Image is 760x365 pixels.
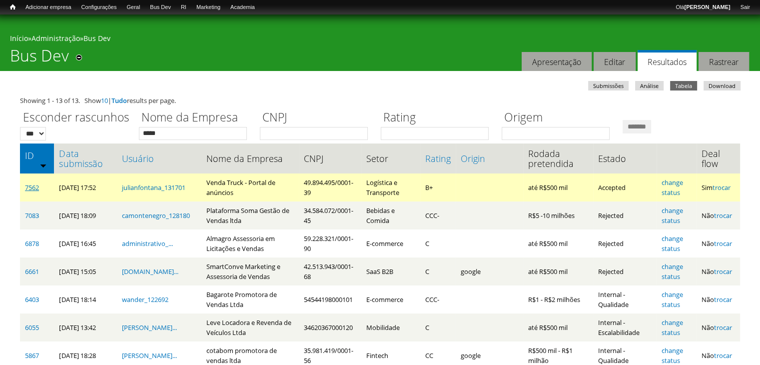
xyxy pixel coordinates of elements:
[299,285,361,313] td: 54544198000101
[10,3,15,10] span: Início
[101,96,108,105] a: 10
[299,257,361,285] td: 42.513.943/0001-68
[420,285,456,313] td: CCC-
[523,313,593,341] td: até R$500 mil
[299,229,361,257] td: 59.228.321/0001-90
[522,52,592,71] a: Apresentação
[420,257,456,285] td: C
[361,285,420,313] td: E-commerce
[10,33,28,43] a: Início
[588,81,629,90] a: Submissões
[714,351,732,360] a: trocar
[662,178,683,197] a: change status
[122,239,173,248] a: administrativo_...
[201,229,299,257] td: Almagro Assessoria em Licitações e Vendas
[697,313,740,341] td: Não
[20,109,132,127] label: Esconder rascunhos
[201,173,299,201] td: Venda Truck - Portal de anúncios
[299,143,361,173] th: CNPJ
[662,318,683,337] a: change status
[593,285,657,313] td: Internal - Qualidade
[31,33,80,43] a: Administração
[111,96,127,105] a: Tudo
[714,267,732,276] a: trocar
[122,323,177,332] a: [PERSON_NAME]...
[139,109,253,127] label: Nome da Empresa
[662,290,683,309] a: change status
[76,2,122,12] a: Configurações
[523,257,593,285] td: até R$500 mil
[83,33,110,43] a: Bus Dev
[697,257,740,285] td: Não
[54,201,117,229] td: [DATE] 18:09
[714,211,732,220] a: trocar
[54,173,117,201] td: [DATE] 17:52
[201,143,299,173] th: Nome da Empresa
[593,229,657,257] td: Rejected
[381,109,495,127] label: Rating
[523,173,593,201] td: até R$500 mil
[697,285,740,313] td: Não
[361,257,420,285] td: SaaS B2B
[25,239,39,248] a: 6878
[54,257,117,285] td: [DATE] 15:05
[10,46,69,71] h1: Bus Dev
[420,229,456,257] td: C
[704,81,741,90] a: Download
[20,2,76,12] a: Adicionar empresa
[662,346,683,365] a: change status
[713,183,731,192] a: trocar
[523,143,593,173] th: Rodada pretendida
[361,229,420,257] td: E-commerce
[176,2,191,12] a: RI
[25,267,39,276] a: 6661
[425,153,451,163] a: Rating
[662,234,683,253] a: change status
[714,239,732,248] a: trocar
[593,143,657,173] th: Estado
[5,2,20,12] a: Início
[697,229,740,257] td: Não
[225,2,260,12] a: Academia
[593,313,657,341] td: Internal - Escalabilidade
[662,262,683,281] a: change status
[40,162,46,168] img: ordem crescente
[299,173,361,201] td: 49.894.495/0001-39
[25,150,49,160] a: ID
[10,33,750,46] div: » »
[25,183,39,192] a: 7562
[145,2,176,12] a: Bus Dev
[25,211,39,220] a: 7083
[20,95,740,105] div: Showing 1 - 13 of 13. Show | results per page.
[662,206,683,225] a: change status
[122,267,178,276] a: [DOMAIN_NAME]...
[122,351,177,360] a: [PERSON_NAME]...
[121,2,145,12] a: Geral
[361,313,420,341] td: Mobilidade
[697,143,740,173] th: Deal flow
[54,313,117,341] td: [DATE] 13:42
[461,153,518,163] a: Origin
[635,81,664,90] a: Análise
[201,313,299,341] td: Leve Locadora e Revenda de Veículos Ltda
[122,295,168,304] a: wander_122692
[25,351,39,360] a: 5867
[25,323,39,332] a: 6055
[456,257,523,285] td: google
[201,257,299,285] td: SmartConve Marketing e Assessoria de Vendas
[670,81,697,90] a: Tabela
[420,313,456,341] td: C
[502,109,616,127] label: Origem
[122,153,196,163] a: Usuário
[593,201,657,229] td: Rejected
[714,323,732,332] a: trocar
[638,50,697,71] a: Resultados
[59,148,112,168] a: Data submissão
[361,143,420,173] th: Setor
[523,229,593,257] td: até R$500 mil
[420,201,456,229] td: CCC-
[523,285,593,313] td: R$1 - R$2 milhões
[54,285,117,313] td: [DATE] 18:14
[735,2,755,12] a: Sair
[54,229,117,257] td: [DATE] 16:45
